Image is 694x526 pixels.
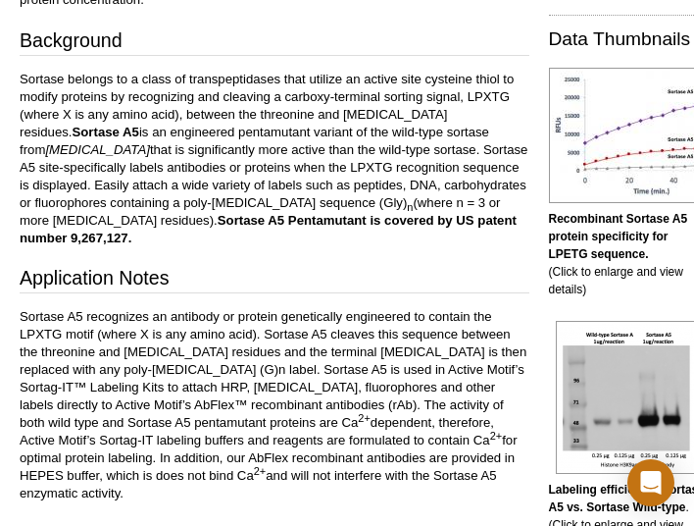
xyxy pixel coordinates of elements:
[45,142,150,157] i: [MEDICAL_DATA]
[20,266,529,293] h3: Application Notes
[73,125,139,139] strong: Sortase A5
[254,465,267,477] sup: 2+
[20,28,529,56] h3: Background
[407,200,413,212] sub: n
[490,430,503,442] sup: 2+
[20,71,529,247] p: Sortase belongs to a class of transpeptidases that utilize an active site cysteine thiol to modif...
[20,308,529,502] p: Sortase A5 recognizes an antibody or protein genetically engineered to contain the LPXTG motif (w...
[20,213,517,245] strong: Sortase A5 Pentamutant is covered by US patent number 9,267,127.
[358,412,371,424] sup: 2+
[627,459,674,506] div: Open Intercom Messenger
[549,212,688,261] b: Recombinant Sortase A5 protein specificity for LPETG sequence.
